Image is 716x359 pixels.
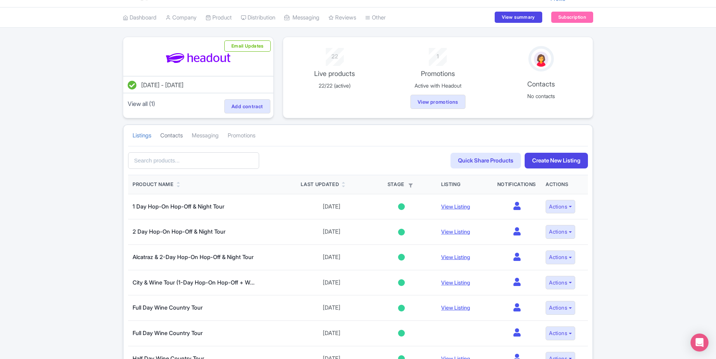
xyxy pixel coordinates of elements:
[296,194,366,219] td: [DATE]
[296,219,366,245] td: [DATE]
[494,92,588,100] p: No contacts
[296,244,366,270] td: [DATE]
[224,40,271,52] button: Email Updates
[133,279,255,286] a: City & Wine Tour (1-Day Hop-On Hop-Off + W...
[128,152,259,169] input: Search products...
[224,99,270,113] a: Add contract
[450,153,521,169] a: Quick Share Products
[133,253,254,261] a: Alcatraz & 2-Day Hop-On Hop-Off & Night Tour
[133,125,151,146] a: Listings
[296,295,366,321] td: [DATE]
[365,7,386,28] a: Other
[126,98,157,109] a: View all (1)
[525,153,588,169] a: Create New Listing
[441,228,470,235] a: View Listing
[160,125,183,146] a: Contacts
[241,7,275,28] a: Distribution
[691,334,709,352] div: Open Intercom Messenger
[546,200,575,214] button: Actions
[391,82,485,89] p: Active with Headout
[206,7,232,28] a: Product
[546,301,575,315] button: Actions
[546,326,575,340] button: Actions
[123,7,157,28] a: Dashboard
[441,279,470,286] a: View Listing
[546,225,575,239] button: Actions
[391,69,485,79] p: Promotions
[164,46,232,70] img: icveudknkrxiikqu2nzq.svg
[441,304,470,311] a: View Listing
[546,250,575,264] button: Actions
[296,320,366,346] td: [DATE]
[410,95,465,109] a: View promotions
[141,81,183,89] span: [DATE] - [DATE]
[166,7,197,28] a: Company
[133,181,174,188] div: Product Name
[441,254,470,260] a: View Listing
[546,276,575,290] button: Actions
[133,304,203,311] a: Full Day Wine Country Tour
[371,181,432,188] div: Stage
[284,7,319,28] a: Messaging
[288,69,382,79] p: Live products
[495,12,542,23] a: View summary
[551,12,593,23] a: Subscription
[192,125,219,146] a: Messaging
[228,125,255,146] a: Promotions
[296,270,366,295] td: [DATE]
[288,48,382,61] div: 22
[494,79,588,89] p: Contacts
[437,175,493,194] th: Listing
[328,7,356,28] a: Reviews
[533,50,550,68] img: avatar_key_member-9c1dde93af8b07d7383eb8b5fb890c87.png
[133,228,225,235] a: 2 Day Hop-On Hop-Off & Night Tour
[493,175,541,194] th: Notifications
[409,183,413,188] i: Filter by stage
[301,181,339,188] div: Last Updated
[133,329,203,337] a: Full Day Wine Country Tour
[441,203,470,210] a: View Listing
[541,175,588,194] th: Actions
[133,203,224,210] a: 1 Day Hop-On Hop-Off & Night Tour
[288,82,382,89] p: 22/22 (active)
[391,48,485,61] div: 1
